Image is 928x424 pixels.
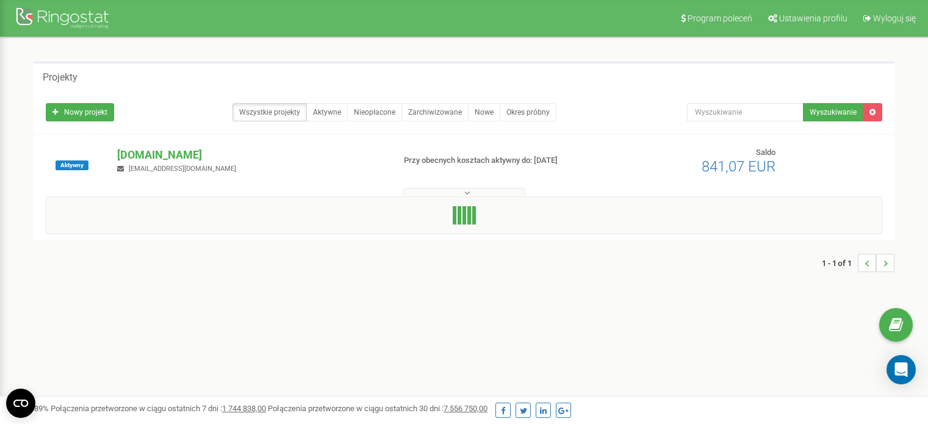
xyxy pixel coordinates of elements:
[6,389,35,418] button: Open CMP widget
[347,103,402,121] a: Nieopłacone
[129,165,236,173] span: [EMAIL_ADDRESS][DOMAIN_NAME]
[51,404,266,413] span: Połączenia przetworzone w ciągu ostatnich 7 dni :
[500,103,556,121] a: Okres próbny
[702,158,775,175] span: 841,07 EUR
[756,148,775,157] span: Saldo
[779,13,847,23] span: Ustawienia profilu
[822,254,858,272] span: 1 - 1 of 1
[46,103,114,121] a: Nowy projekt
[822,242,894,284] nav: ...
[873,13,916,23] span: Wyloguj się
[688,13,752,23] span: Program poleceń
[887,355,916,384] div: Open Intercom Messenger
[56,160,88,170] span: Aktywny
[444,404,487,413] u: 7 556 750,00
[268,404,487,413] span: Połączenia przetworzone w ciągu ostatnich 30 dni :
[306,103,348,121] a: Aktywne
[803,103,863,121] button: Wyszukiwanie
[222,404,266,413] u: 1 744 838,00
[468,103,500,121] a: Nowe
[687,103,804,121] input: Wyszukiwanie
[232,103,307,121] a: Wszystkie projekty
[404,155,599,167] p: Przy obecnych kosztach aktywny do: [DATE]
[117,147,384,163] p: [DOMAIN_NAME]
[401,103,469,121] a: Zarchiwizowane
[43,72,77,83] h5: Projekty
